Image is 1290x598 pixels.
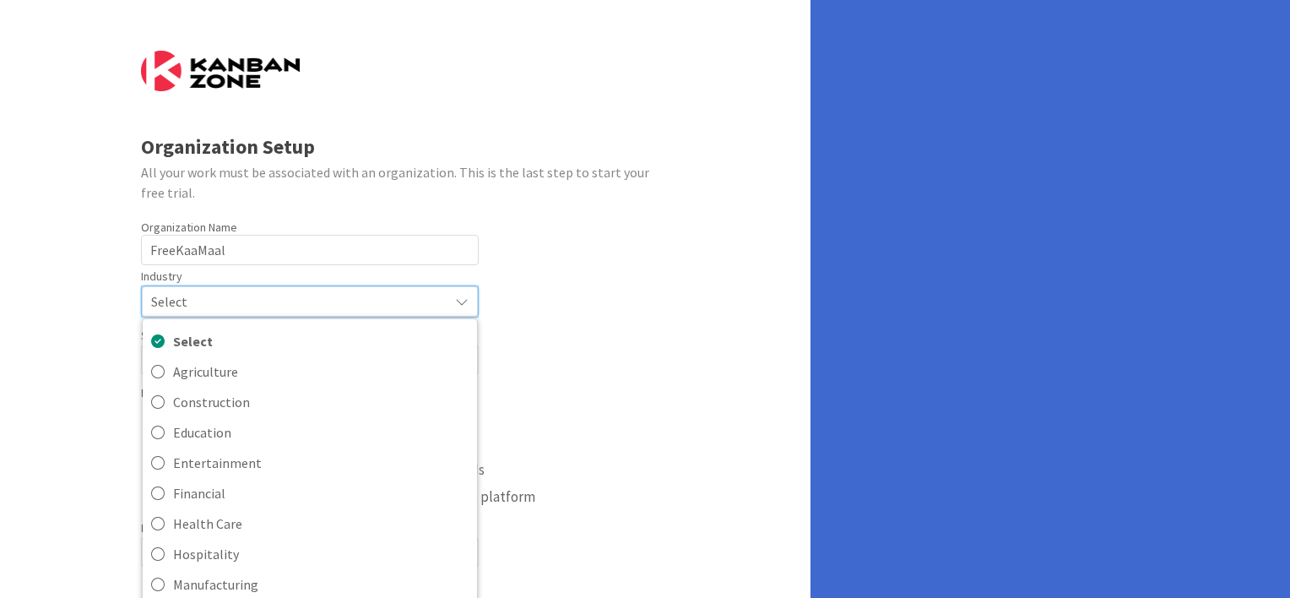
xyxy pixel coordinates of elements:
span: Manufacturing [173,571,469,596]
a: Education [143,416,477,447]
a: Construction [143,386,477,416]
a: Entertainment [143,447,477,477]
span: Education [173,419,469,444]
span: Financial [173,480,469,505]
span: Agriculture [173,358,469,383]
button: We use another tool, but it doesn't meet our needs [141,456,490,483]
a: Agriculture [143,356,477,386]
a: Select [143,325,477,356]
img: Kanban Zone [141,51,300,91]
label: Organization Name [141,220,237,235]
span: Entertainment [173,449,469,475]
label: How do you currently manage and measure your work? [141,384,418,402]
span: Hospitality [173,541,469,566]
div: Organization Setup [141,132,670,162]
label: Size [141,327,163,345]
span: Health Care [173,510,469,535]
span: Select [173,328,469,353]
button: We don't have a system and need one [141,402,404,429]
button: We have multiple tools but would like to have one platform [141,483,540,510]
label: How did you hear about us? [141,519,279,537]
button: We mostly use spreadsheets, such as Excel [141,429,436,456]
span: Select [151,290,440,313]
a: Hospitality [143,538,477,568]
label: Industry [141,268,182,285]
a: Health Care [143,508,477,538]
a: Financial [143,477,477,508]
span: Construction [173,389,469,414]
div: All your work must be associated with an organization. This is the last step to start your free t... [141,162,670,203]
